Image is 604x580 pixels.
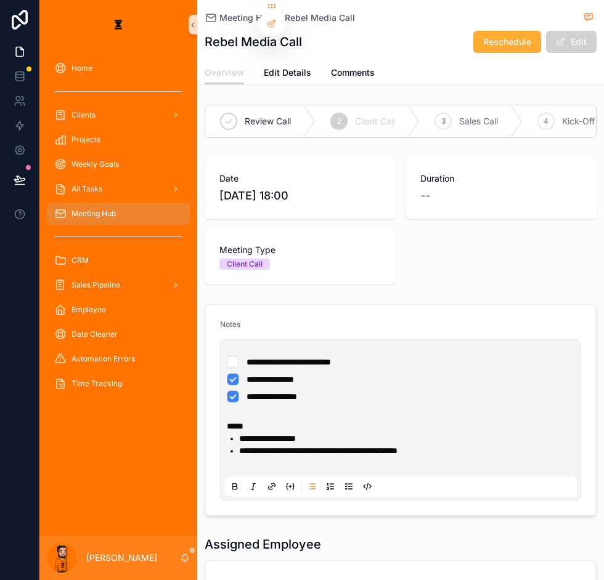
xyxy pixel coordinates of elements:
[337,116,341,126] span: 2
[39,49,197,409] div: scrollable content
[71,209,116,219] span: Meeting Hub
[47,348,190,370] a: Automation Errors
[86,552,157,564] p: [PERSON_NAME]
[71,329,118,339] span: Data Cleaner
[47,178,190,200] a: All Tasks
[546,31,597,53] button: Edit
[47,299,190,321] a: Employee
[71,305,106,315] span: Employee
[331,66,375,79] span: Comments
[331,62,375,86] a: Comments
[473,31,541,53] button: Reschedule
[47,249,190,272] a: CRM
[264,66,311,79] span: Edit Details
[219,187,381,204] span: [DATE] 18:00
[47,274,190,296] a: Sales Pipeline
[441,116,446,126] span: 3
[219,244,381,256] span: Meeting Type
[71,63,92,73] span: Home
[219,172,381,185] span: Date
[220,320,240,329] span: Notes
[47,203,190,225] a: Meeting Hub
[285,12,355,24] a: Rebel Media Call
[47,153,190,175] a: Weekly Goals
[245,115,291,127] span: Review Call
[47,104,190,126] a: Clients
[483,36,531,48] span: Reschedule
[544,116,549,126] span: 4
[108,15,128,34] img: App logo
[71,159,119,169] span: Weekly Goals
[205,536,321,553] h1: Assigned Employee
[71,184,102,194] span: All Tasks
[205,62,244,85] a: Overview
[459,115,498,127] span: Sales Call
[71,354,135,364] span: Automation Errors
[71,135,100,145] span: Projects
[47,323,190,345] a: Data Cleaner
[71,110,96,120] span: Clients
[47,129,190,151] a: Projects
[355,115,395,127] span: Client Call
[420,187,430,204] span: --
[71,256,89,265] span: CRM
[420,172,582,185] span: Duration
[264,62,311,86] a: Edit Details
[205,12,272,24] a: Meeting Hub
[205,66,244,79] span: Overview
[219,12,272,24] span: Meeting Hub
[227,259,263,270] div: Client Call
[205,33,302,50] h1: Rebel Media Call
[71,280,120,290] span: Sales Pipeline
[47,57,190,79] a: Home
